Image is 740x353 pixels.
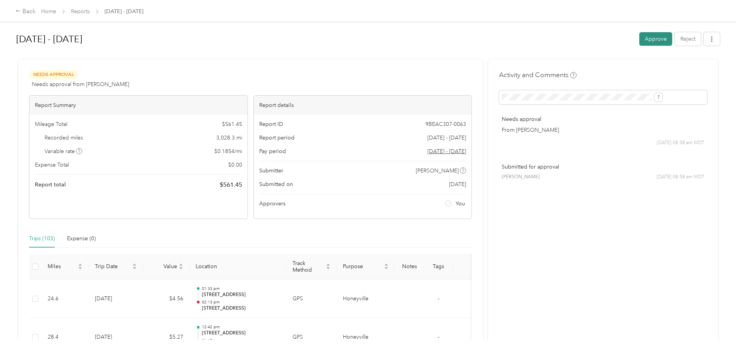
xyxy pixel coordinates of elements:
[29,96,248,115] div: Report Summary
[502,163,704,171] p: Submitted for approval
[45,147,83,155] span: Variable rate
[202,324,280,330] p: 12:42 pm
[416,167,459,175] span: [PERSON_NAME]
[259,147,286,155] span: Pay period
[35,161,69,169] span: Expense Total
[293,260,324,273] span: Track Method
[214,147,242,155] span: $ 0.1854 / mi
[105,7,143,15] span: [DATE] - [DATE]
[132,266,137,270] span: caret-down
[143,280,189,319] td: $4.56
[337,254,395,280] th: Purpose
[675,32,701,46] button: Reject
[438,334,439,340] span: -
[15,7,36,16] div: Back
[259,180,293,188] span: Submitted on
[202,338,280,343] p: 01:17 pm
[697,310,740,353] iframe: Everlance-gr Chat Button Frame
[502,126,704,134] p: From [PERSON_NAME]
[202,300,280,305] p: 02:13 pm
[216,134,242,142] span: 3,028.3 mi
[202,330,280,337] p: [STREET_ADDRESS]
[89,280,143,319] td: [DATE]
[222,120,242,128] span: $ 561.45
[95,263,131,270] span: Trip Date
[71,8,90,15] a: Reports
[29,70,78,79] span: Needs Approval
[343,263,382,270] span: Purpose
[41,254,89,280] th: Miles
[259,167,283,175] span: Submitter
[427,147,466,155] span: Go to pay period
[143,254,189,280] th: Value
[89,254,143,280] th: Trip Date
[337,280,395,319] td: Honeyville
[502,174,540,181] span: [PERSON_NAME]
[179,266,183,270] span: caret-down
[425,120,466,128] span: 9BEAC307-0063
[286,254,337,280] th: Track Method
[384,266,389,270] span: caret-down
[16,30,634,48] h1: Sep 1 - 30, 2025
[639,32,672,46] button: Approve
[499,70,577,80] h4: Activity and Comments
[202,291,280,298] p: [STREET_ADDRESS]
[254,96,472,115] div: Report details
[202,286,280,291] p: 01:33 pm
[45,134,83,142] span: Recorded miles
[259,134,294,142] span: Report period
[220,180,242,189] span: $ 561.45
[259,120,283,128] span: Report ID
[35,120,67,128] span: Mileage Total
[149,263,177,270] span: Value
[384,262,389,267] span: caret-up
[228,161,242,169] span: $ 0.00
[326,262,330,267] span: caret-up
[502,115,704,123] p: Needs approval
[326,266,330,270] span: caret-down
[29,234,55,243] div: Trips (103)
[48,263,76,270] span: Miles
[35,181,66,189] span: Report total
[179,262,183,267] span: caret-up
[41,8,56,15] a: Home
[424,254,453,280] th: Tags
[189,254,286,280] th: Location
[202,305,280,312] p: [STREET_ADDRESS]
[657,139,704,146] span: [DATE] 08:58 am MDT
[259,200,286,208] span: Approvers
[438,295,439,302] span: -
[456,200,465,208] span: You
[449,180,466,188] span: [DATE]
[78,262,83,267] span: caret-up
[657,174,704,181] span: [DATE] 08:58 am MDT
[78,266,83,270] span: caret-down
[286,280,337,319] td: GPS
[67,234,96,243] div: Expense (0)
[132,262,137,267] span: caret-up
[395,254,424,280] th: Notes
[427,134,466,142] span: [DATE] - [DATE]
[32,80,129,88] span: Needs approval from [PERSON_NAME]
[41,280,89,319] td: 24.6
